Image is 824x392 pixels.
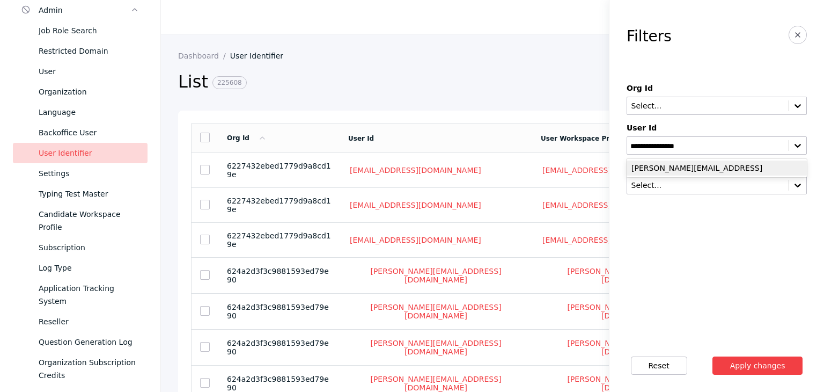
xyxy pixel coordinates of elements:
span: 225608 [212,76,247,89]
a: Subscription [13,237,148,258]
a: Dashboard [178,52,230,60]
div: Job Role Search [39,24,139,37]
a: Organization [13,82,148,102]
a: Typing Test Master [13,184,148,204]
span: 624a2d3f3c9881593ed79e90 [227,339,329,356]
a: Restricted Domain [13,41,148,61]
div: Organization Subscription Credits [39,356,139,382]
div: Log Type [39,262,139,274]
a: User Id [348,135,374,142]
span: 624a2d3f3c9881593ed79e90 [227,267,329,284]
div: [PERSON_NAME][EMAIL_ADDRESS] [627,161,807,176]
a: [PERSON_NAME][EMAIL_ADDRESS][DOMAIN_NAME] [348,338,524,357]
a: Job Role Search [13,20,148,41]
a: Organization Subscription Credits [13,352,148,386]
label: Org Id [627,84,807,92]
div: Settings [39,167,139,180]
h3: Filters [627,28,672,45]
a: Question Generation Log [13,332,148,352]
a: [EMAIL_ADDRESS][DOMAIN_NAME] [348,165,483,175]
span: 624a2d3f3c9881593ed79e90 [227,303,329,320]
a: [EMAIL_ADDRESS][DOMAIN_NAME] [541,200,675,210]
a: Settings [13,163,148,184]
div: User Identifier [39,147,139,159]
span: 6227432ebed1779d9a8cd19e [227,231,331,249]
a: [PERSON_NAME][EMAIL_ADDRESS][DOMAIN_NAME] [541,266,725,285]
button: Apply changes [712,357,803,375]
h2: List [178,71,740,93]
div: Language [39,106,139,119]
div: Backoffice User [39,126,139,139]
a: [PERSON_NAME][EMAIL_ADDRESS][DOMAIN_NAME] [348,266,524,285]
a: [EMAIL_ADDRESS][DOMAIN_NAME] [541,235,675,245]
a: Language [13,102,148,122]
div: User [39,65,139,78]
div: Candidate Workspace Profile [39,208,139,234]
div: Application Tracking System [39,282,139,308]
a: Log Type [13,258,148,278]
div: Typing Test Master [39,187,139,200]
div: Subscription [39,241,139,254]
div: Reseller [39,315,139,328]
a: User [13,61,148,82]
span: 6227432ebed1779d9a8cd19e [227,197,331,214]
span: 624a2d3f3c9881593ed79e90 [227,375,329,392]
a: User Identifier [13,143,148,163]
a: Reseller [13,311,148,332]
a: Org Id [227,134,267,142]
div: Question Generation Log [39,336,139,349]
a: [EMAIL_ADDRESS][DOMAIN_NAME] [348,200,483,210]
a: [EMAIL_ADDRESS][DOMAIN_NAME] [348,235,483,245]
span: 6227432ebed1779d9a8cd19e [227,162,331,179]
a: User Identifier [230,52,292,60]
a: [PERSON_NAME][EMAIL_ADDRESS][DOMAIN_NAME] [348,302,524,321]
div: Restricted Domain [39,45,139,57]
a: [PERSON_NAME][EMAIL_ADDRESS][DOMAIN_NAME] [541,302,725,321]
a: Application Tracking System [13,278,148,311]
a: User Workspace Profile Id [541,135,635,142]
label: User Id [627,124,807,132]
button: Reset [631,357,687,375]
a: [PERSON_NAME][EMAIL_ADDRESS][DOMAIN_NAME] [541,338,725,357]
div: Organization [39,85,139,98]
a: [EMAIL_ADDRESS][DOMAIN_NAME] [541,165,675,175]
div: Admin [39,4,130,17]
a: Backoffice User [13,122,148,143]
a: Candidate Workspace Profile [13,204,148,237]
